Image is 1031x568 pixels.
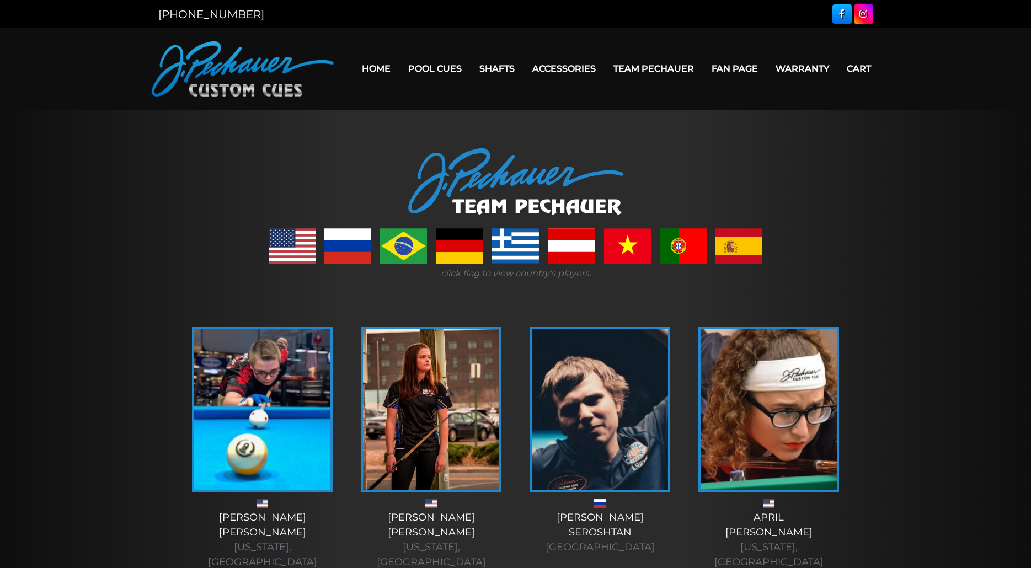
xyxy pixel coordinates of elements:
a: Fan Page [703,55,767,83]
a: [PHONE_NUMBER] [158,8,264,21]
img: andrei-1-225x320.jpg [532,329,668,490]
a: Team Pechauer [605,55,703,83]
i: click flag to view country's players. [441,268,591,278]
a: Cart [838,55,880,83]
a: Shafts [471,55,523,83]
a: Home [353,55,399,83]
a: Warranty [767,55,838,83]
a: Pool Cues [399,55,471,83]
div: [GEOGRAPHIC_DATA] [527,540,674,555]
img: Pechauer Custom Cues [152,41,334,97]
img: amanda-c-1-e1555337534391.jpg [363,329,499,490]
a: [PERSON_NAME]Seroshtan [GEOGRAPHIC_DATA] [527,327,674,555]
img: April-225x320.jpg [701,329,837,490]
a: Accessories [523,55,605,83]
div: [PERSON_NAME] Seroshtan [527,510,674,555]
img: alex-bryant-225x320.jpg [194,329,330,490]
